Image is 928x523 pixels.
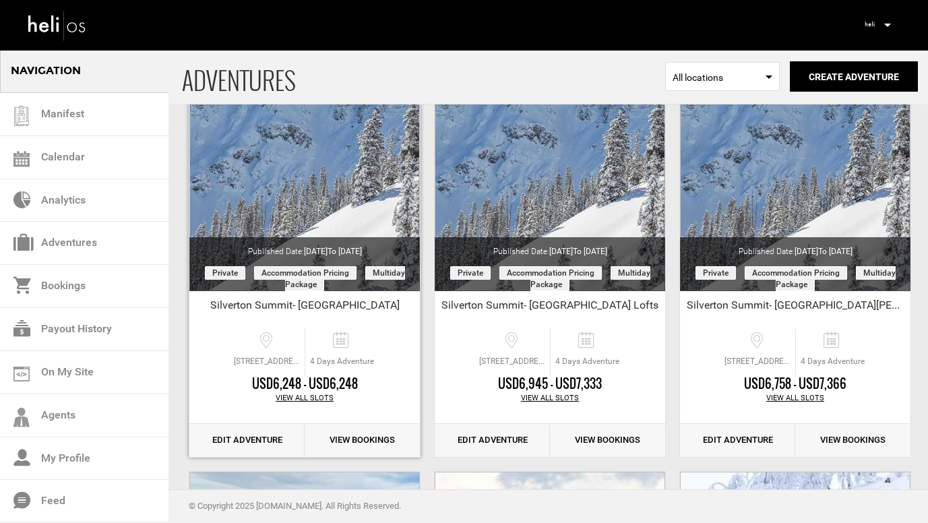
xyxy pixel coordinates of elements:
[189,237,420,257] div: Published Date:
[776,266,896,291] span: Multiday package
[13,151,30,167] img: calendar.svg
[27,7,88,43] img: heli-logo
[205,266,245,280] span: Private
[285,266,405,291] span: Multiday package
[573,247,607,256] span: to [DATE]
[551,356,624,367] span: 4 Days Adventure
[435,424,550,457] a: Edit Adventure
[13,408,30,427] img: agents-icon.svg
[680,375,910,393] div: USD6,758 - USD7,366
[818,247,853,256] span: to [DATE]
[305,424,420,457] a: View Bookings
[328,247,362,256] span: to [DATE]
[435,375,665,393] div: USD6,945 - USD7,333
[665,62,780,91] span: Select box activate
[435,393,665,404] div: View All Slots
[680,237,910,257] div: Published Date:
[790,61,918,92] button: Create Adventure
[721,356,795,367] span: [STREET_ADDRESS][PERSON_NAME]
[13,367,30,381] img: on_my_site.svg
[11,106,32,126] img: guest-list.svg
[795,247,853,256] span: [DATE]
[435,298,665,318] div: Silverton Summit- [GEOGRAPHIC_DATA] Lofts
[305,356,379,367] span: 4 Days Adventure
[745,266,847,280] span: Accommodation Pricing
[530,266,650,291] span: Multiday package
[189,393,420,404] div: View All Slots
[182,49,665,104] span: ADVENTURES
[189,298,420,318] div: Silverton Summit- [GEOGRAPHIC_DATA]
[189,424,305,457] a: Edit Adventure
[680,393,910,404] div: View All Slots
[695,266,736,280] span: Private
[550,424,665,457] a: View Bookings
[680,424,795,457] a: Edit Adventure
[549,247,607,256] span: [DATE]
[450,266,491,280] span: Private
[795,424,910,457] a: View Bookings
[796,356,869,367] span: 4 Days Adventure
[254,266,357,280] span: Accommodation Pricing
[189,375,420,393] div: USD6,248 - USD6,248
[680,298,910,318] div: Silverton Summit- [GEOGRAPHIC_DATA][PERSON_NAME]
[230,356,305,367] span: [STREET_ADDRESS][PERSON_NAME][PERSON_NAME]
[859,14,879,34] img: 7b8205e9328a03c7eaaacec4a25d2b25.jpeg
[476,356,550,367] span: [STREET_ADDRESS][PERSON_NAME]
[304,247,362,256] span: [DATE]
[499,266,602,280] span: Accommodation Pricing
[673,71,772,84] span: All locations
[435,237,665,257] div: Published Date:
